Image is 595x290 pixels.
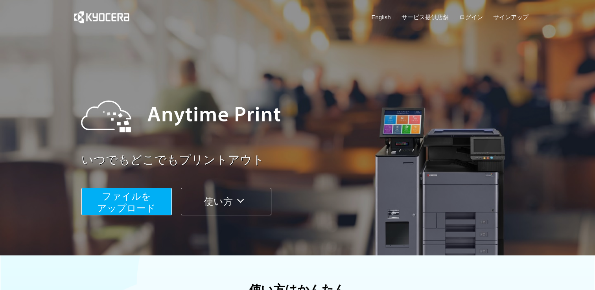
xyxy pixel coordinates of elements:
[81,188,172,215] button: ファイルを​​アップロード
[181,188,271,215] button: 使い方
[372,13,391,21] a: English
[402,13,449,21] a: サービス提供店舗
[459,13,483,21] a: ログイン
[493,13,529,21] a: サインアップ
[81,152,534,169] a: いつでもどこでもプリントアウト
[97,191,156,213] span: ファイルを ​​アップロード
